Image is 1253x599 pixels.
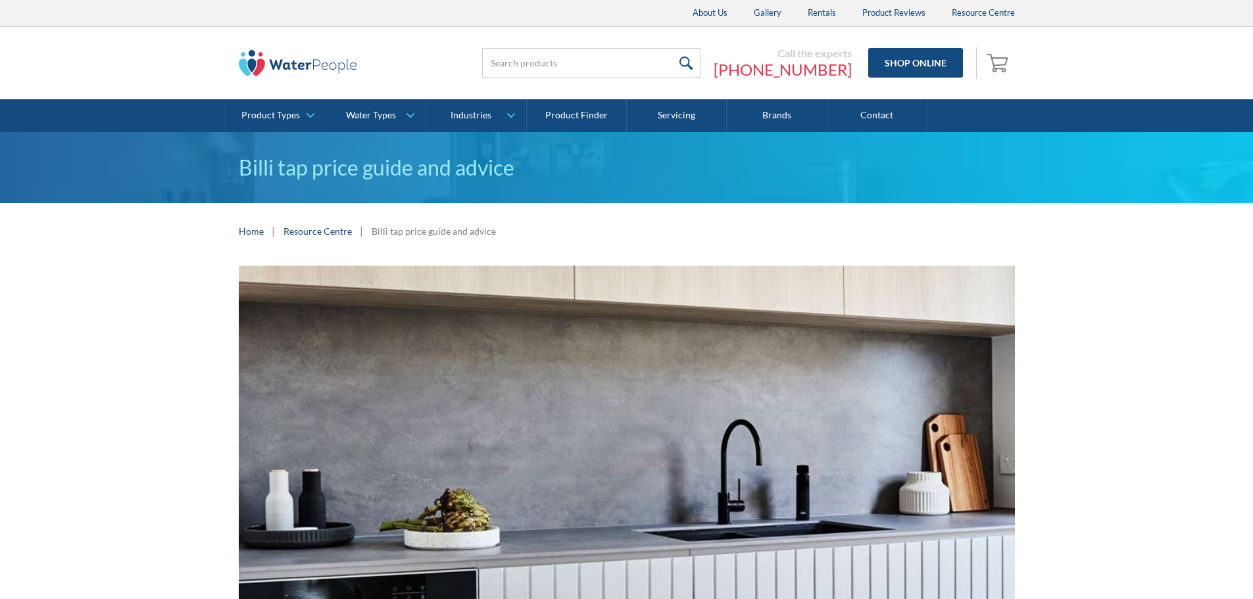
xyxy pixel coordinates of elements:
a: Water Types [326,99,426,132]
a: Open empty cart [983,47,1015,79]
a: Shop Online [868,48,963,78]
a: Product Types [226,99,326,132]
a: Industries [426,99,526,132]
div: Water Types [346,110,396,121]
a: [PHONE_NUMBER] [714,60,852,80]
div: Billi tap price guide and advice [372,224,496,238]
a: Product Finder [527,99,627,132]
a: Brands [727,99,827,132]
h1: Billi tap price guide and advice [239,152,1015,183]
div: Industries [451,110,491,121]
a: Resource Centre [283,224,352,238]
img: The Water People [239,50,357,76]
img: shopping cart [987,52,1012,73]
a: Contact [827,99,927,132]
a: Home [239,224,264,238]
div: | [270,223,277,239]
div: Product Types [241,110,300,121]
a: Servicing [627,99,727,132]
input: Search products [482,48,700,78]
div: Call the experts [714,47,852,60]
div: | [358,223,365,239]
